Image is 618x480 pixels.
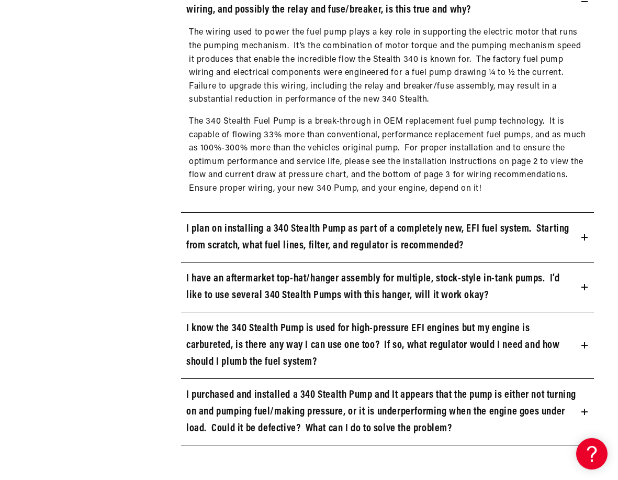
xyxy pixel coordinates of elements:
[189,26,586,107] p: The wiring used to power the fuel pump plays a key role in supporting the electric motor that run...
[186,270,577,304] h3: I have an aftermarket top-hat/hanger assembly for multiple, stock-style in-tank pumps. I’d like t...
[181,263,594,312] summary: I have an aftermarket top-hat/hanger assembly for multiple, stock-style in-tank pumps. I’d like t...
[181,26,594,204] div: I heard that to use the 340 Stealth Pump you have to upgrade the OEM factory fuel pump wiring, an...
[189,115,586,196] p: The 340 Stealth Fuel Pump is a break-through in OEM replacement fuel pump technology. It is capab...
[186,320,577,370] h3: I know the 340 Stealth Pump is used for high-pressure EFI engines but my engine is carbureted, is...
[181,312,594,378] summary: I know the 340 Stealth Pump is used for high-pressure EFI engines but my engine is carbureted, is...
[186,221,577,254] h3: I plan on installing a 340 Stealth Pump as part of a completely new, EFI fuel system. Starting fr...
[186,387,577,437] h3: I purchased and installed a 340 Stealth Pump and It appears that the pump is either not turning o...
[181,213,594,262] summary: I plan on installing a 340 Stealth Pump as part of a completely new, EFI fuel system. Starting fr...
[181,379,594,445] summary: I purchased and installed a 340 Stealth Pump and It appears that the pump is either not turning o...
